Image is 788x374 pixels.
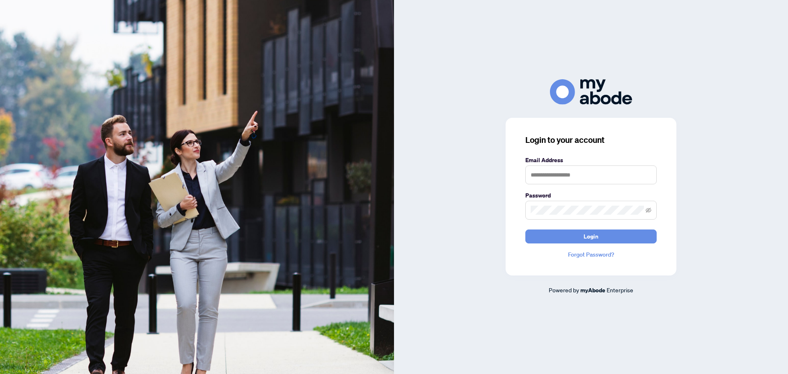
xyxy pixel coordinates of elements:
[525,134,657,146] h3: Login to your account
[549,286,579,294] span: Powered by
[607,286,633,294] span: Enterprise
[525,250,657,259] a: Forgot Password?
[525,229,657,243] button: Login
[584,230,598,243] span: Login
[525,156,657,165] label: Email Address
[646,207,651,213] span: eye-invisible
[580,286,605,295] a: myAbode
[525,191,657,200] label: Password
[550,79,632,104] img: ma-logo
